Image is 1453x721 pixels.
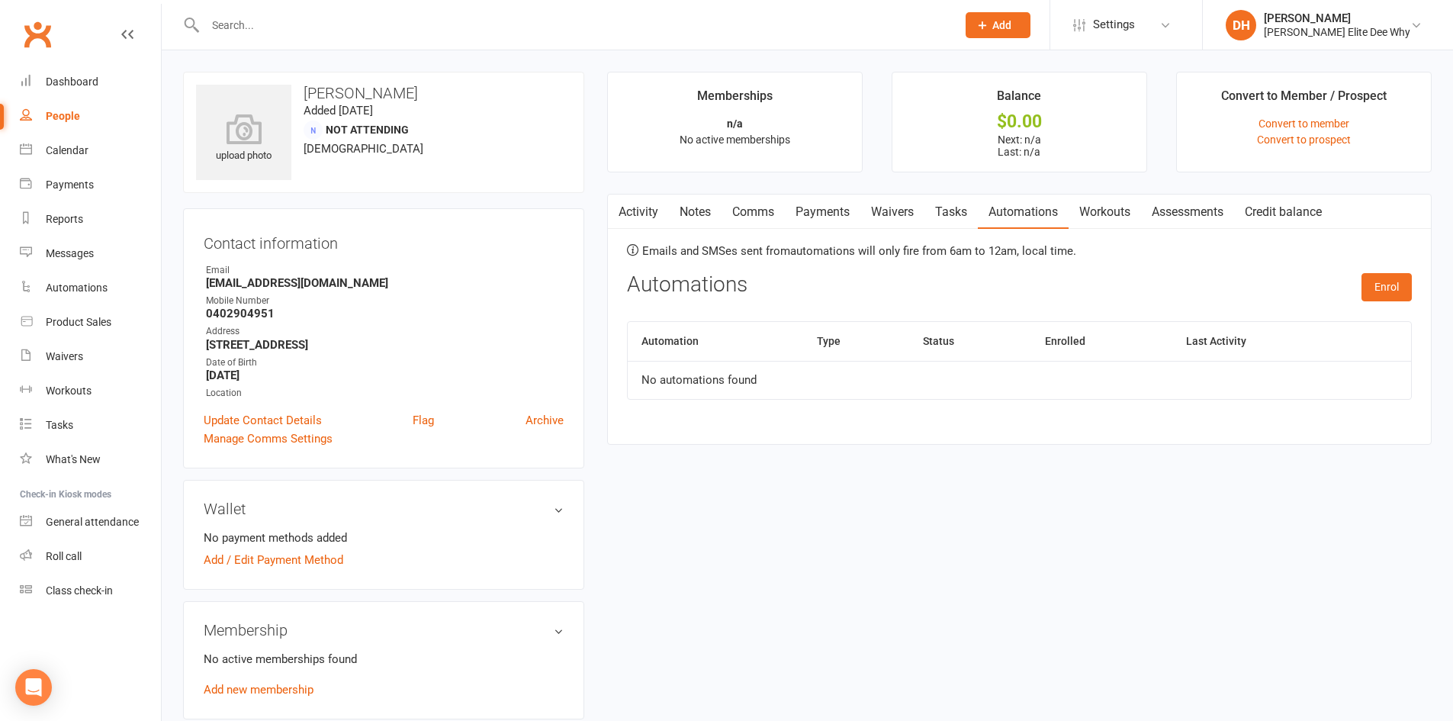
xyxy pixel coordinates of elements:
[46,110,80,122] div: People
[20,65,161,99] a: Dashboard
[204,529,564,547] li: No payment methods added
[206,276,564,290] strong: [EMAIL_ADDRESS][DOMAIN_NAME]
[20,374,161,408] a: Workouts
[46,453,101,465] div: What's New
[46,550,82,562] div: Roll call
[204,622,564,639] h3: Membership
[196,114,291,164] div: upload photo
[1069,195,1141,230] a: Workouts
[909,322,1031,361] th: Status
[206,356,564,370] div: Date of Birth
[204,501,564,517] h3: Wallet
[46,385,92,397] div: Workouts
[680,134,790,146] span: No active memberships
[966,12,1030,38] button: Add
[15,669,52,706] div: Open Intercom Messenger
[1264,11,1410,25] div: [PERSON_NAME]
[628,361,1411,399] td: No automations found
[727,117,743,130] strong: n/a
[46,247,94,259] div: Messages
[46,419,73,431] div: Tasks
[924,195,978,230] a: Tasks
[20,99,161,134] a: People
[46,282,108,294] div: Automations
[1259,117,1349,130] a: Convert to member
[627,273,747,297] h3: Automations
[304,142,423,156] span: [DEMOGRAPHIC_DATA]
[20,408,161,443] a: Tasks
[46,350,83,362] div: Waivers
[204,683,313,697] a: Add new membership
[803,322,909,361] th: Type
[20,134,161,168] a: Calendar
[206,294,564,308] div: Mobile Number
[204,650,564,668] p: No active memberships found
[628,322,803,361] th: Automation
[46,213,83,225] div: Reports
[1093,8,1135,42] span: Settings
[1361,273,1412,301] button: Enrol
[697,86,773,114] div: Memberships
[20,202,161,237] a: Reports
[206,386,564,401] div: Location
[1221,86,1387,114] div: Convert to Member / Prospect
[204,229,564,252] h3: Contact information
[206,324,564,339] div: Address
[46,179,94,191] div: Payments
[860,195,924,230] a: Waivers
[326,124,409,136] span: Not Attending
[20,340,161,374] a: Waivers
[46,584,113,597] div: Class check-in
[304,104,373,117] time: Added [DATE]
[46,144,88,156] div: Calendar
[1257,134,1351,146] a: Convert to prospect
[20,271,161,305] a: Automations
[20,443,161,477] a: What's New
[627,244,1412,258] p: Emails and SMSes sent from automations will only fire from 6am to 12am, local time.
[906,114,1133,130] div: $0.00
[204,430,333,448] a: Manage Comms Settings
[18,15,56,53] a: Clubworx
[46,516,139,528] div: General attendance
[206,263,564,278] div: Email
[206,338,564,352] strong: [STREET_ADDRESS]
[204,551,343,569] a: Add / Edit Payment Method
[206,369,564,382] strong: [DATE]
[1264,25,1410,39] div: [PERSON_NAME] Elite Dee Why
[1031,322,1172,361] th: Enrolled
[46,76,98,88] div: Dashboard
[20,305,161,340] a: Product Sales
[978,195,1069,230] a: Automations
[722,195,785,230] a: Comms
[46,316,111,328] div: Product Sales
[1234,195,1332,230] a: Credit balance
[196,85,571,101] h3: [PERSON_NAME]
[201,14,946,36] input: Search...
[20,505,161,539] a: General attendance kiosk mode
[608,195,669,230] a: Activity
[20,168,161,202] a: Payments
[20,237,161,271] a: Messages
[669,195,722,230] a: Notes
[1141,195,1234,230] a: Assessments
[206,307,564,320] strong: 0402904951
[992,19,1011,31] span: Add
[997,86,1041,114] div: Balance
[20,574,161,608] a: Class kiosk mode
[413,411,434,430] a: Flag
[20,539,161,574] a: Roll call
[785,195,860,230] a: Payments
[906,134,1133,158] p: Next: n/a Last: n/a
[204,411,322,430] a: Update Contact Details
[526,411,564,430] a: Archive
[1172,322,1355,361] th: Last Activity
[1226,10,1256,40] div: DH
